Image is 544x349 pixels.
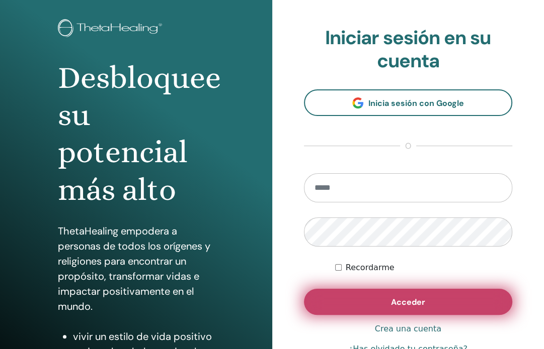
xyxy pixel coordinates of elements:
[346,262,395,274] label: Recordarme
[58,223,214,314] p: ThetaHealing empodera a personas de todos los orígenes y religiones para encontrar un propósito, ...
[58,59,214,209] h1: Desbloquee su potencial más alto
[335,262,512,274] div: Mantenerme autenticado indefinidamente o hasta cerrar la sesión manualmente
[304,89,513,116] a: Inicia sesión con Google
[73,329,214,344] li: vivir un estilo de vida positivo
[400,140,416,152] span: o
[375,323,441,335] a: Crea una cuenta
[304,27,513,72] h2: Iniciar sesión en su cuenta
[368,98,464,108] span: Inicia sesión con Google
[391,297,425,307] span: Acceder
[304,289,513,315] button: Acceder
